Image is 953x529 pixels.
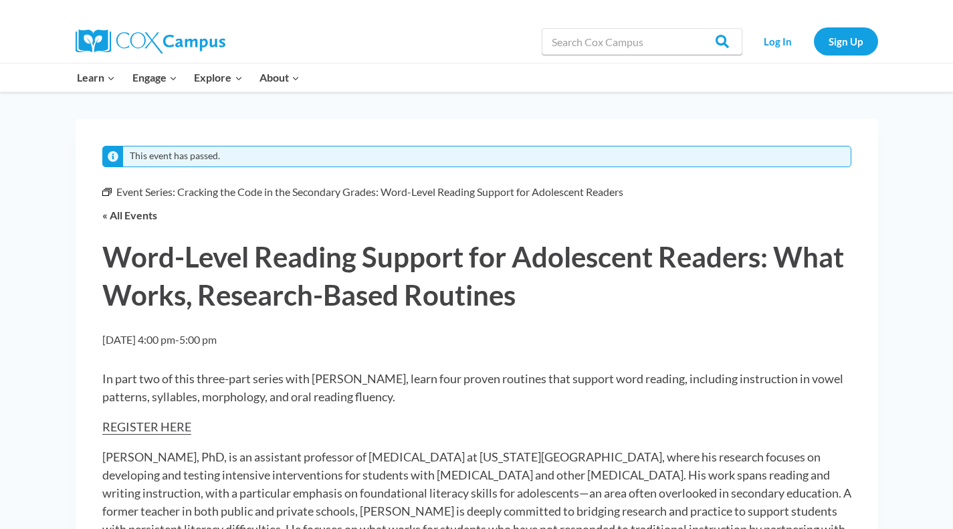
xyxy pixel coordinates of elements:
li: This event has passed. [130,150,220,162]
h1: Word-Level Reading Support for Adolescent Readers: What Works, Research-Based Routines [102,238,851,316]
em: Event Series: [102,183,112,201]
span: 5:00 pm [179,333,217,346]
p: In part two of this three-part series with [PERSON_NAME], learn four proven routines that support... [102,370,851,406]
input: Search Cox Campus [542,28,742,55]
a: REGISTER HERE [102,419,191,435]
nav: Primary Navigation [69,64,308,92]
img: Cox Campus [76,29,225,54]
span: Event Series: [116,185,175,198]
span: Engage [132,69,177,86]
a: Log In [749,27,807,55]
span: [DATE] 4:00 pm [102,333,175,346]
h2: - [102,331,217,348]
span: About [259,69,300,86]
nav: Secondary Navigation [749,27,878,55]
a: « All Events [102,209,157,221]
span: Explore [194,69,242,86]
a: Cracking the Code in the Secondary Grades: Word-Level Reading Support for Adolescent Readers [177,185,623,198]
span: Learn [77,69,115,86]
a: Sign Up [814,27,878,55]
